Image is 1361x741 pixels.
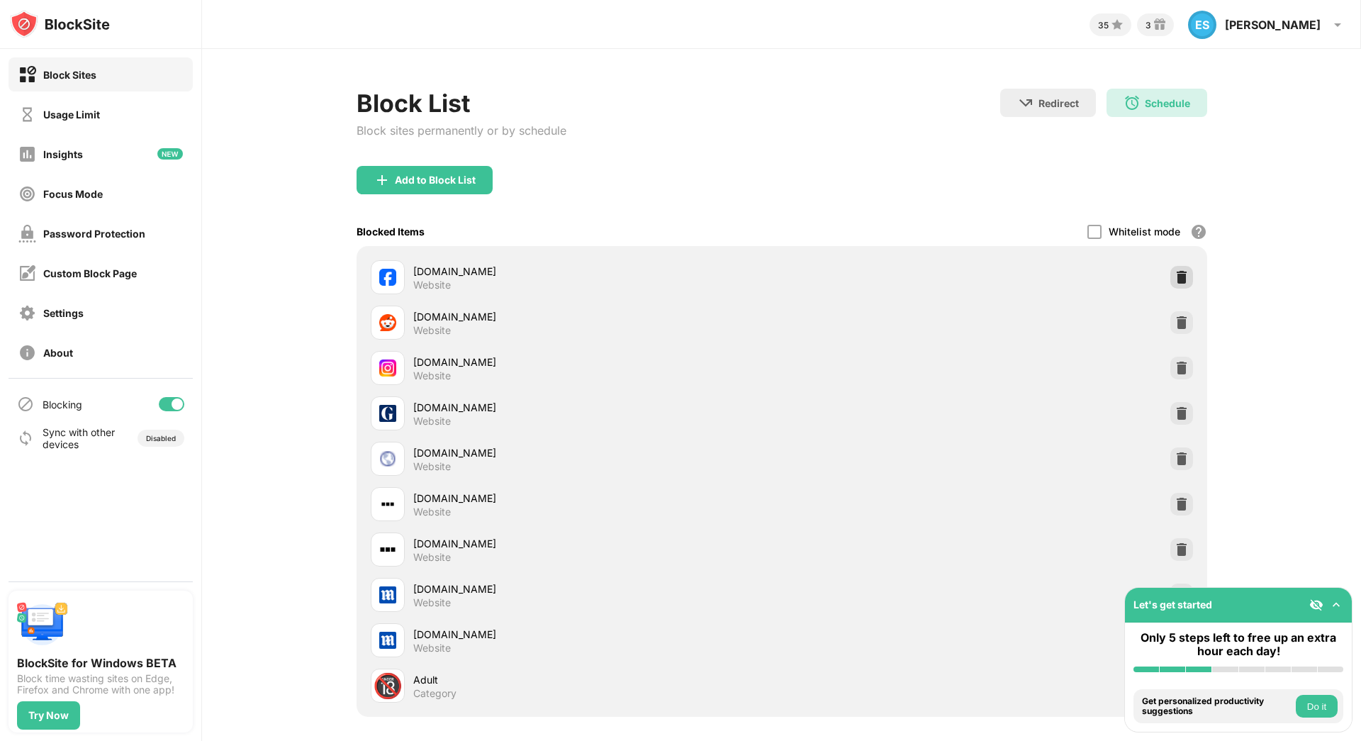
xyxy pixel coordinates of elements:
[1329,598,1343,612] img: omni-setup-toggle.svg
[43,148,83,160] div: Insights
[43,399,82,411] div: Blocking
[18,264,36,282] img: customize-block-page-off.svg
[379,586,396,603] img: favicons
[413,309,782,324] div: [DOMAIN_NAME]
[395,174,476,186] div: Add to Block List
[379,269,396,286] img: favicons
[43,228,145,240] div: Password Protection
[1109,16,1126,33] img: points-small.svg
[1151,16,1168,33] img: reward-small.svg
[379,450,396,467] img: favicons
[379,496,396,513] img: favicons
[357,89,566,118] div: Block List
[379,360,396,377] img: favicons
[1133,598,1212,611] div: Let's get started
[43,108,100,121] div: Usage Limit
[413,460,451,473] div: Website
[413,415,451,428] div: Website
[17,396,34,413] img: blocking-icon.svg
[18,344,36,362] img: about-off.svg
[18,304,36,322] img: settings-off.svg
[413,400,782,415] div: [DOMAIN_NAME]
[17,430,34,447] img: sync-icon.svg
[413,672,782,687] div: Adult
[18,145,36,163] img: insights-off.svg
[1296,695,1338,718] button: Do it
[379,541,396,558] img: favicons
[1146,20,1151,30] div: 3
[1145,97,1190,109] div: Schedule
[357,123,566,138] div: Block sites permanently or by schedule
[413,551,451,564] div: Website
[43,307,84,319] div: Settings
[28,710,69,721] div: Try Now
[43,69,96,81] div: Block Sites
[413,687,457,700] div: Category
[413,627,782,642] div: [DOMAIN_NAME]
[18,185,36,203] img: focus-off.svg
[373,672,403,701] div: 🔞
[17,599,68,650] img: push-desktop.svg
[157,148,183,160] img: new-icon.svg
[1098,20,1109,30] div: 35
[18,106,36,123] img: time-usage-off.svg
[357,225,425,238] div: Blocked Items
[43,426,116,450] div: Sync with other devices
[413,596,451,609] div: Website
[43,267,137,279] div: Custom Block Page
[379,314,396,331] img: favicons
[17,656,184,670] div: BlockSite for Windows BETA
[1309,598,1323,612] img: eye-not-visible.svg
[1038,97,1079,109] div: Redirect
[1109,225,1180,238] div: Whitelist mode
[413,324,451,337] div: Website
[1142,696,1292,717] div: Get personalized productivity suggestions
[413,279,451,291] div: Website
[17,673,184,696] div: Block time wasting sites on Edge, Firefox and Chrome with one app!
[413,506,451,518] div: Website
[18,225,36,243] img: password-protection-off.svg
[18,66,36,84] img: block-on.svg
[1188,11,1216,39] div: ES
[413,355,782,369] div: [DOMAIN_NAME]
[413,264,782,279] div: [DOMAIN_NAME]
[413,642,451,654] div: Website
[413,581,782,596] div: [DOMAIN_NAME]
[379,405,396,422] img: favicons
[43,188,103,200] div: Focus Mode
[43,347,73,359] div: About
[146,434,176,442] div: Disabled
[413,536,782,551] div: [DOMAIN_NAME]
[413,491,782,506] div: [DOMAIN_NAME]
[10,10,110,38] img: logo-blocksite.svg
[1133,631,1343,658] div: Only 5 steps left to free up an extra hour each day!
[413,445,782,460] div: [DOMAIN_NAME]
[1225,18,1321,32] div: [PERSON_NAME]
[379,632,396,649] img: favicons
[413,369,451,382] div: Website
